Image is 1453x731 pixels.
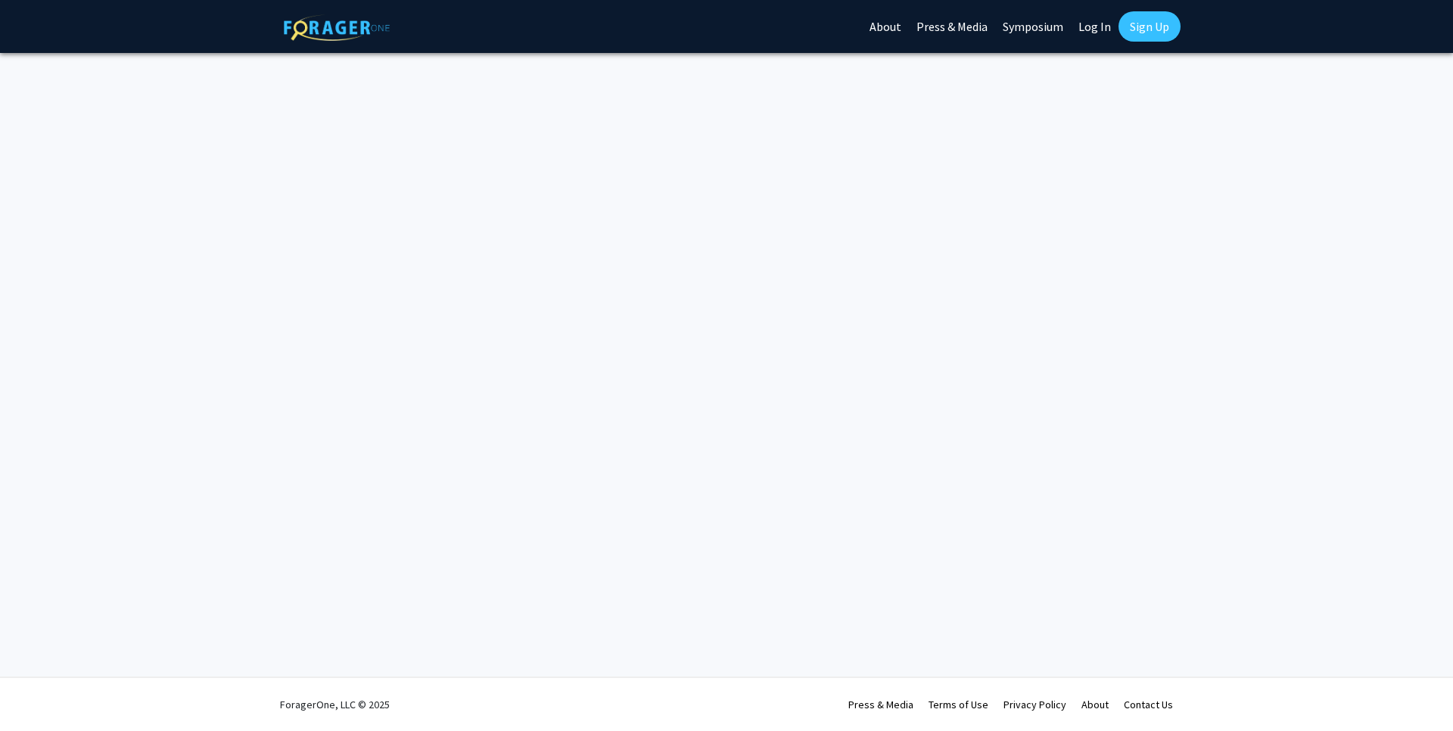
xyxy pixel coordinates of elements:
[1003,698,1066,711] a: Privacy Policy
[284,14,390,41] img: ForagerOne Logo
[1119,11,1181,42] a: Sign Up
[1081,698,1109,711] a: About
[929,698,988,711] a: Terms of Use
[280,678,390,731] div: ForagerOne, LLC © 2025
[848,698,913,711] a: Press & Media
[1124,698,1173,711] a: Contact Us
